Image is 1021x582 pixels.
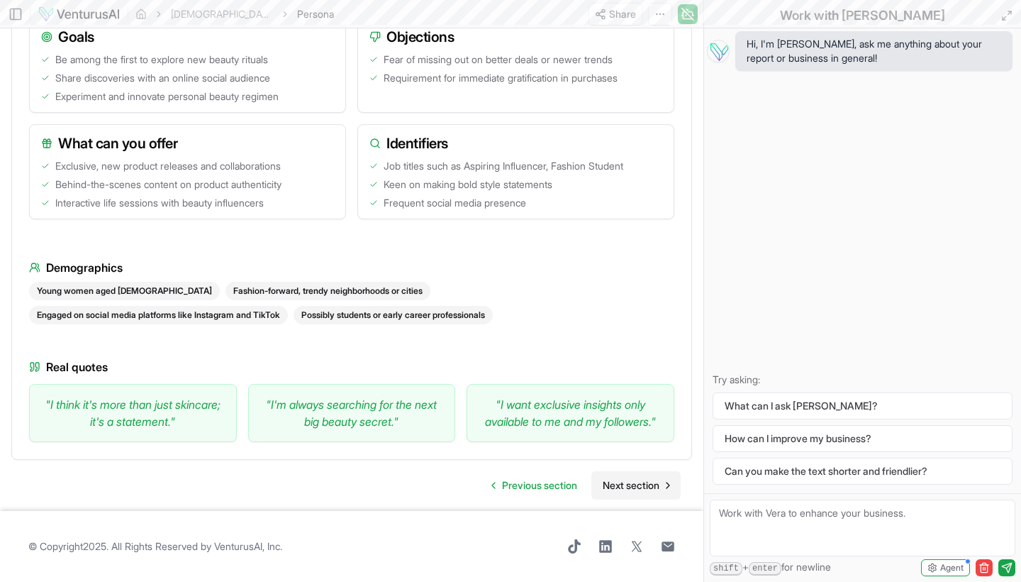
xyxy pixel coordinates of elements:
span: Exclusive, new product releases and collaborations [55,159,281,173]
kbd: enter [749,562,781,576]
span: Fear of missing out on better deals or newer trends [384,53,613,67]
h3: Identifiers [369,133,662,153]
p: " I'm always searching for the next big beauty secret. " [260,396,444,430]
p: Try asking: [713,373,1012,387]
span: Previous section [502,478,577,493]
button: What can I ask [PERSON_NAME]? [713,392,1012,419]
button: Can you make the text shorter and friendlier? [713,458,1012,485]
kbd: shift [710,562,742,576]
h4: Real quotes [29,358,674,375]
a: Go to next page [591,471,681,500]
span: Agent [940,562,964,573]
span: Hi, I'm [PERSON_NAME], ask me anything about your report or business in general! [747,37,1001,65]
span: © Copyright 2025 . All Rights Reserved by . [28,539,282,554]
span: Frequent social media presence [384,196,526,210]
button: Agent [921,559,970,576]
span: Interactive life sessions with beauty influencers [55,196,264,210]
img: Vera [707,40,730,62]
a: VenturusAI, Inc [214,540,280,552]
span: + for newline [710,560,831,576]
span: Job titles such as Aspiring Influencer, Fashion Student [384,159,623,173]
div: Engaged on social media platforms like Instagram and TikTok [29,306,288,324]
h3: Objections [369,27,662,47]
span: Next section [603,478,659,493]
div: Young women aged [DEMOGRAPHIC_DATA] [29,282,220,300]
span: Requirement for immediate gratification in purchases [384,71,618,85]
span: Experiment and innovate personal beauty regimen [55,89,279,104]
span: Share discoveries with an online social audience [55,71,270,85]
h3: What can you offer [41,133,334,153]
span: Keen on making bold style statements [384,177,552,192]
button: How can I improve my business? [713,425,1012,452]
div: Possibly students or early career professionals [294,306,493,324]
nav: pagination [481,471,681,500]
span: Behind-the-scenes content on product authenticity [55,177,281,192]
div: Fashion-forward, trendy neighborhoods or cities [225,282,430,300]
h3: Goals [41,27,334,47]
h4: Demographics [29,259,674,276]
span: Be among the first to explore new beauty rituals [55,53,268,67]
p: " I think it's more than just skincare; it's a statement. " [41,396,225,430]
p: " I want exclusive insights only available to me and my followers. " [479,396,662,430]
a: Go to previous page [481,471,588,500]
